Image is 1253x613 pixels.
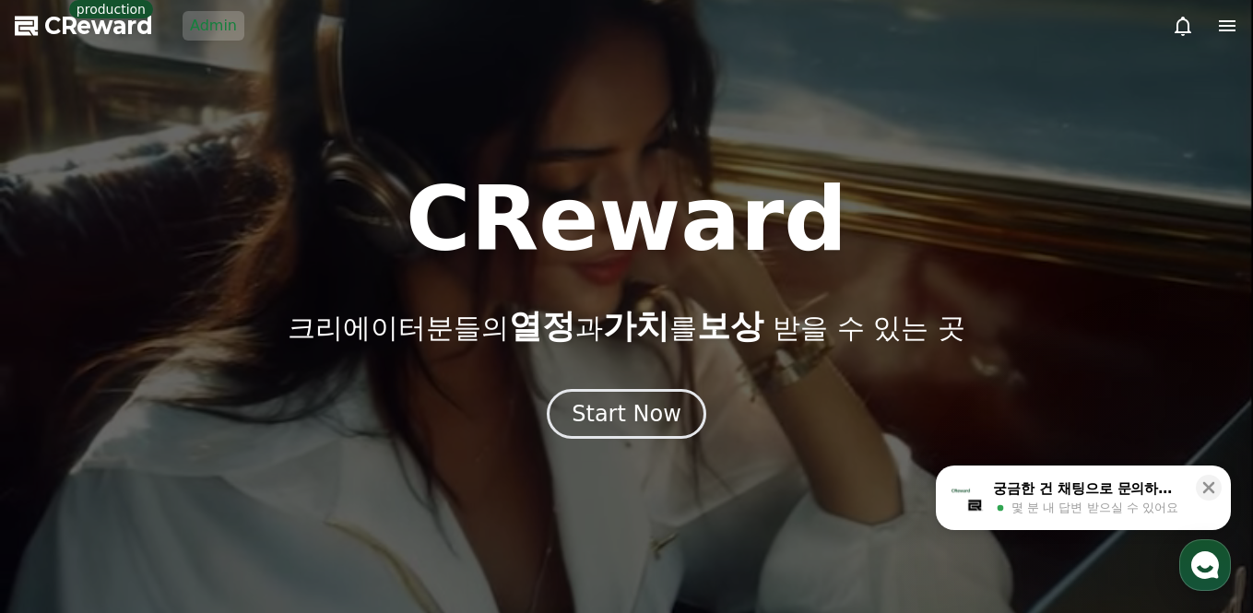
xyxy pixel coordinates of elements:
[122,460,238,506] a: 대화
[169,489,191,503] span: 대화
[238,460,354,506] a: 설정
[547,389,706,439] button: Start Now
[183,11,244,41] a: Admin
[288,308,964,345] p: 크리에이터분들의 과 를 받을 수 있는 곳
[547,407,706,425] a: Start Now
[572,399,681,429] div: Start Now
[406,175,847,264] h1: CReward
[6,460,122,506] a: 홈
[15,11,153,41] a: CReward
[509,307,575,345] span: 열정
[697,307,763,345] span: 보상
[58,488,69,502] span: 홈
[44,11,153,41] span: CReward
[285,488,307,502] span: 설정
[603,307,669,345] span: 가치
